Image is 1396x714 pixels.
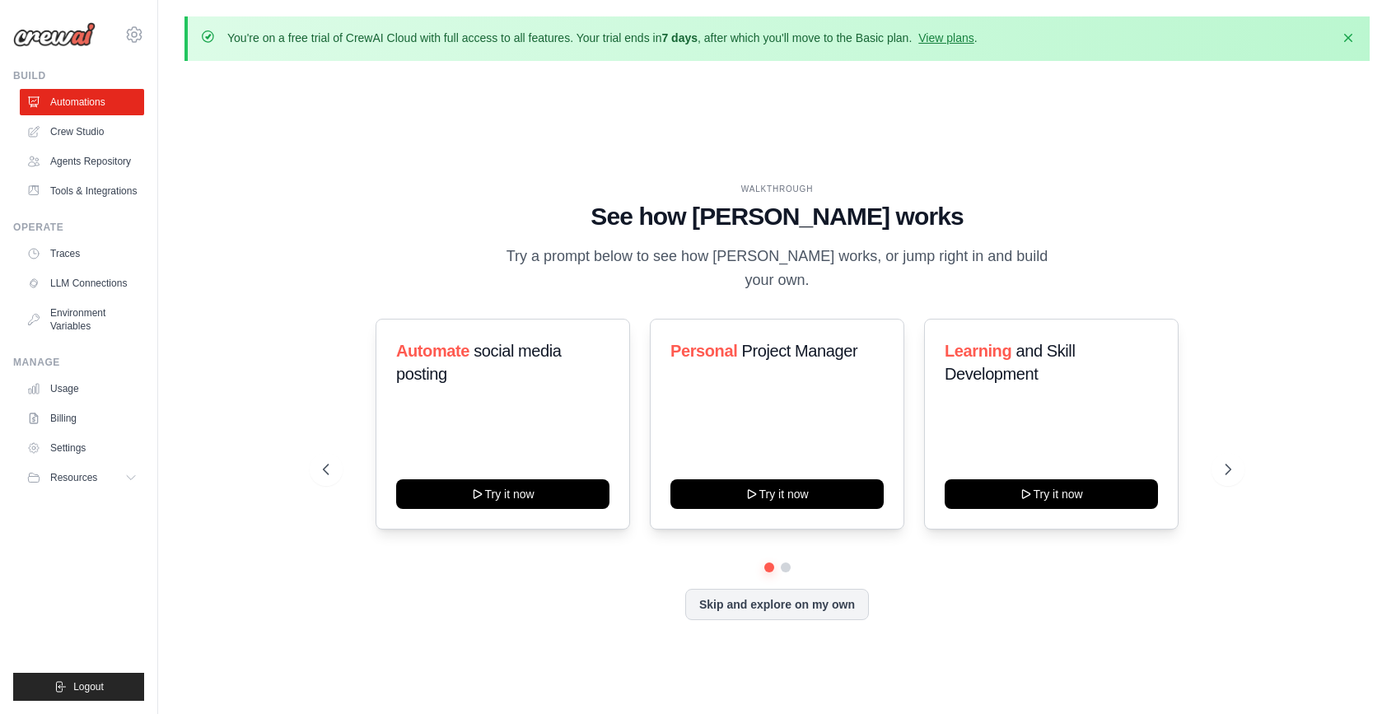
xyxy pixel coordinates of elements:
span: Automate [396,342,469,360]
a: Billing [20,405,144,432]
button: Resources [20,464,144,491]
a: Usage [20,376,144,402]
a: Environment Variables [20,300,144,339]
h1: See how [PERSON_NAME] works [323,202,1231,231]
div: Manage [13,356,144,369]
a: Tools & Integrations [20,178,144,204]
strong: 7 days [661,31,698,44]
a: Settings [20,435,144,461]
span: Project Manager [741,342,857,360]
div: WALKTHROUGH [323,183,1231,195]
div: Operate [13,221,144,234]
a: View plans [918,31,973,44]
span: Logout [73,680,104,693]
a: Traces [20,240,144,267]
a: Agents Repository [20,148,144,175]
button: Logout [13,673,144,701]
button: Try it now [396,479,609,509]
a: Crew Studio [20,119,144,145]
button: Try it now [670,479,884,509]
span: Personal [670,342,737,360]
button: Skip and explore on my own [685,589,869,620]
a: Automations [20,89,144,115]
span: social media posting [396,342,562,383]
span: Learning [945,342,1011,360]
span: Resources [50,471,97,484]
button: Try it now [945,479,1158,509]
img: Logo [13,22,96,47]
p: You're on a free trial of CrewAI Cloud with full access to all features. Your trial ends in , aft... [227,30,978,46]
p: Try a prompt below to see how [PERSON_NAME] works, or jump right in and build your own. [501,245,1054,293]
div: Build [13,69,144,82]
a: LLM Connections [20,270,144,296]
